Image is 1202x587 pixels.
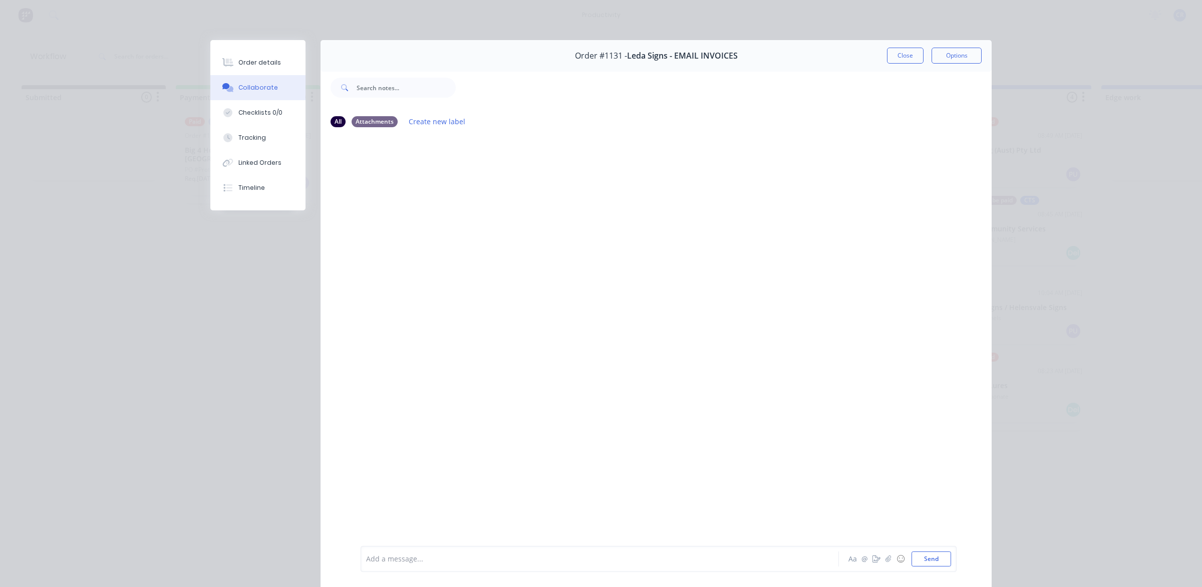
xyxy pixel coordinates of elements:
[238,83,278,92] div: Collaborate
[210,125,306,150] button: Tracking
[912,551,951,566] button: Send
[627,51,738,61] span: Leda Signs - EMAIL INVOICES
[210,175,306,200] button: Timeline
[238,158,281,167] div: Linked Orders
[846,553,858,565] button: Aa
[210,50,306,75] button: Order details
[858,553,870,565] button: @
[238,58,281,67] div: Order details
[210,150,306,175] button: Linked Orders
[210,100,306,125] button: Checklists 0/0
[238,108,282,117] div: Checklists 0/0
[404,115,471,128] button: Create new label
[238,133,266,142] div: Tracking
[575,51,627,61] span: Order #1131 -
[357,78,456,98] input: Search notes...
[352,116,398,127] div: Attachments
[238,183,265,192] div: Timeline
[887,48,924,64] button: Close
[932,48,982,64] button: Options
[210,75,306,100] button: Collaborate
[331,116,346,127] div: All
[894,553,907,565] button: ☺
